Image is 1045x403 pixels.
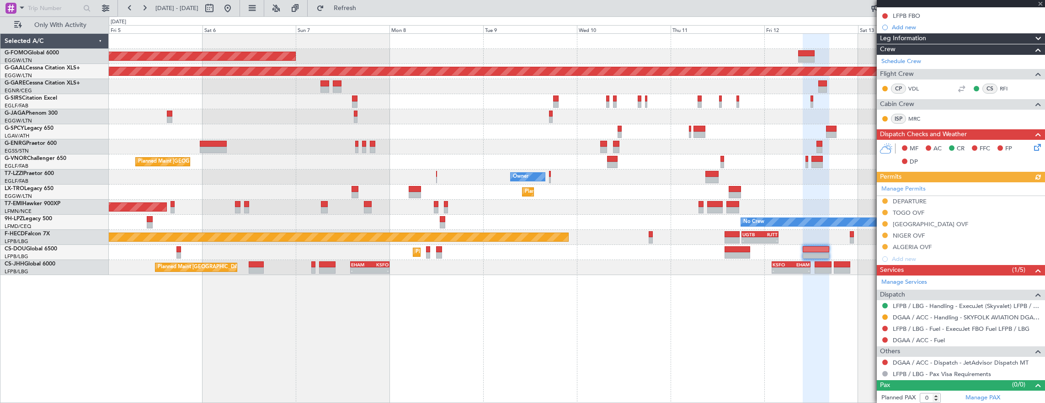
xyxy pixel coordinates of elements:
[880,33,926,44] span: Leg Information
[5,216,52,222] a: 9H-LPZLegacy 500
[957,144,965,154] span: CR
[880,69,914,80] span: Flight Crew
[5,231,25,237] span: F-HECD
[881,393,916,403] label: Planned PAX
[5,253,28,260] a: LFPB/LBG
[881,57,921,66] a: Schedule Crew
[893,359,1029,366] a: DGAA / ACC - Dispatch - JetAdvisor Dispatch MT
[893,302,1040,310] a: LFPB / LBG - Handling - ExecuJet (Skyvalet) LFPB / LBG
[525,185,585,199] div: Planned Maint Dusseldorf
[891,114,906,124] div: ISP
[5,72,32,79] a: EGGW/LTN
[513,170,528,184] div: Owner
[5,80,80,86] a: G-GARECessna Citation XLS+
[5,156,27,161] span: G-VNOR
[24,22,96,28] span: Only With Activity
[760,238,778,243] div: -
[1005,144,1012,154] span: FP
[5,148,29,154] a: EGSS/STN
[577,25,671,33] div: Wed 10
[5,95,57,101] a: G-SIRSCitation Excel
[312,1,367,16] button: Refresh
[1000,85,1020,93] a: RFI
[791,262,810,267] div: EHAM
[743,215,764,229] div: No Crew
[5,208,32,215] a: LFMN/NCE
[1012,265,1025,275] span: (1/5)
[138,155,282,169] div: Planned Maint [GEOGRAPHIC_DATA] ([GEOGRAPHIC_DATA])
[5,65,80,71] a: G-GAALCessna Citation XLS+
[880,346,900,357] span: Others
[416,245,560,259] div: Planned Maint [GEOGRAPHIC_DATA] ([GEOGRAPHIC_DATA])
[5,50,59,56] a: G-FOMOGlobal 6000
[5,163,28,170] a: EGLF/FAB
[5,238,28,245] a: LFPB/LBG
[893,325,1029,333] a: LFPB / LBG - Fuel - ExecuJet FBO Fuel LFPB / LBG
[5,95,22,101] span: G-SIRS
[5,261,55,267] a: CS-JHHGlobal 6000
[5,141,26,146] span: G-ENRG
[5,201,60,207] a: T7-EMIHawker 900XP
[980,144,990,154] span: FFC
[893,370,991,378] a: LFPB / LBG - Pax Visa Requirements
[5,87,32,94] a: EGNR/CEG
[370,268,389,273] div: -
[908,115,929,123] a: MRC
[5,201,22,207] span: T7-EMI
[5,57,32,64] a: EGGW/LTN
[764,25,858,33] div: Fri 12
[28,1,80,15] input: Trip Number
[5,133,29,139] a: LGAV/ATH
[5,268,28,275] a: LFPB/LBG
[773,262,791,267] div: KSFO
[671,25,764,33] div: Thu 11
[760,232,778,237] div: RJTT
[1012,380,1025,389] span: (0/0)
[5,178,28,185] a: EGLF/FAB
[351,262,370,267] div: EHAM
[5,171,23,176] span: T7-LZZI
[982,84,997,94] div: CS
[908,85,929,93] a: VDL
[5,126,53,131] a: G-SPCYLegacy 650
[5,156,66,161] a: G-VNORChallenger 650
[893,336,945,344] a: DGAA / ACC - Fuel
[742,238,760,243] div: -
[155,4,198,12] span: [DATE] - [DATE]
[933,144,942,154] span: AC
[10,18,99,32] button: Only With Activity
[5,186,53,191] a: LX-TROLegacy 650
[326,5,364,11] span: Refresh
[370,262,389,267] div: KSFO
[5,80,26,86] span: G-GARE
[5,223,31,230] a: LFMD/CEQ
[5,111,58,116] a: G-JAGAPhenom 300
[5,102,28,109] a: EGLF/FAB
[5,65,26,71] span: G-GAAL
[483,25,577,33] div: Tue 9
[880,265,904,276] span: Services
[5,186,24,191] span: LX-TRO
[5,246,57,252] a: CS-DOUGlobal 6500
[109,25,203,33] div: Fri 5
[5,111,26,116] span: G-JAGA
[742,232,760,237] div: UGTB
[5,231,50,237] a: F-HECDFalcon 7X
[858,25,952,33] div: Sat 13
[5,50,28,56] span: G-FOMO
[880,129,967,140] span: Dispatch Checks and Weather
[910,144,918,154] span: MF
[880,290,905,300] span: Dispatch
[5,246,26,252] span: CS-DOU
[891,84,906,94] div: CP
[893,313,1040,321] a: DGAA / ACC - Handling - SKYFOLK AVIATION DGAA/ACC
[880,44,896,55] span: Crew
[5,216,23,222] span: 9H-LPZ
[773,268,791,273] div: -
[5,193,32,200] a: EGGW/LTN
[5,117,32,124] a: EGGW/LTN
[880,99,914,110] span: Cabin Crew
[893,12,920,20] div: LFPB FBO
[881,278,927,287] a: Manage Services
[296,25,389,33] div: Sun 7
